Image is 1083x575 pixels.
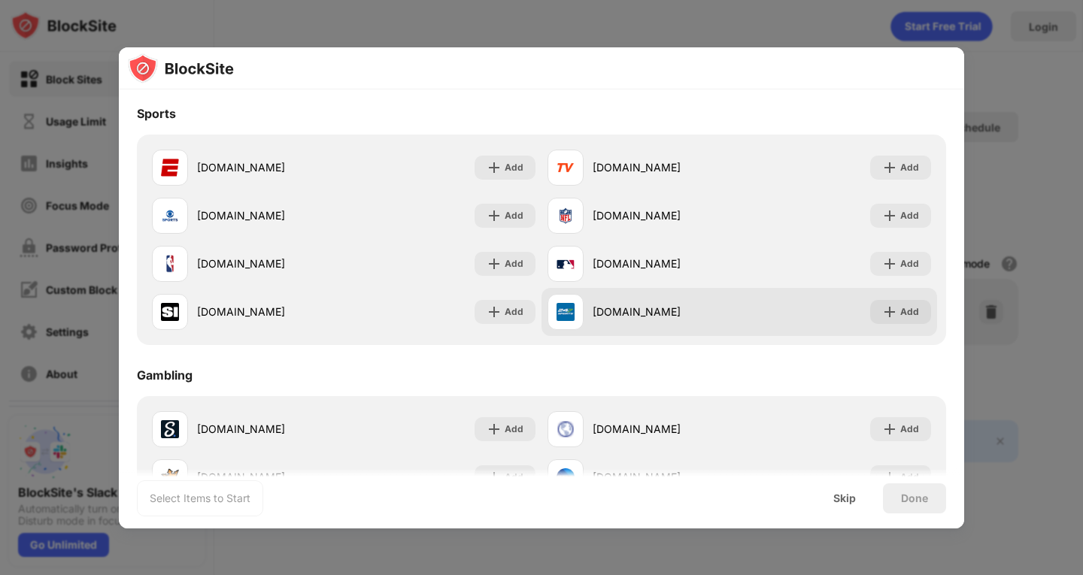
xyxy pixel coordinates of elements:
[901,492,928,504] div: Done
[900,422,919,437] div: Add
[505,304,523,319] div: Add
[197,421,344,437] div: [DOMAIN_NAME]
[161,207,179,225] img: favicons
[557,420,575,438] img: favicons
[900,256,919,271] div: Add
[197,304,344,319] div: [DOMAIN_NAME]
[900,160,919,175] div: Add
[557,159,575,177] img: favicons
[197,256,344,271] div: [DOMAIN_NAME]
[900,304,919,319] div: Add
[161,303,179,321] img: favicons
[593,304,739,319] div: [DOMAIN_NAME]
[557,255,575,273] img: favicons
[505,422,523,437] div: Add
[197,159,344,175] div: [DOMAIN_NAME]
[505,256,523,271] div: Add
[593,207,739,223] div: [DOMAIN_NAME]
[161,159,179,177] img: favicons
[505,160,523,175] div: Add
[900,208,919,223] div: Add
[557,207,575,225] img: favicons
[593,421,739,437] div: [DOMAIN_NAME]
[128,53,234,83] img: logo-blocksite.svg
[161,420,179,438] img: favicons
[161,255,179,273] img: favicons
[137,368,193,383] div: Gambling
[197,207,344,223] div: [DOMAIN_NAME]
[833,492,856,504] div: Skip
[593,159,739,175] div: [DOMAIN_NAME]
[137,106,176,121] div: Sports
[557,303,575,321] img: favicons
[593,256,739,271] div: [DOMAIN_NAME]
[150,491,250,506] div: Select Items to Start
[505,208,523,223] div: Add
